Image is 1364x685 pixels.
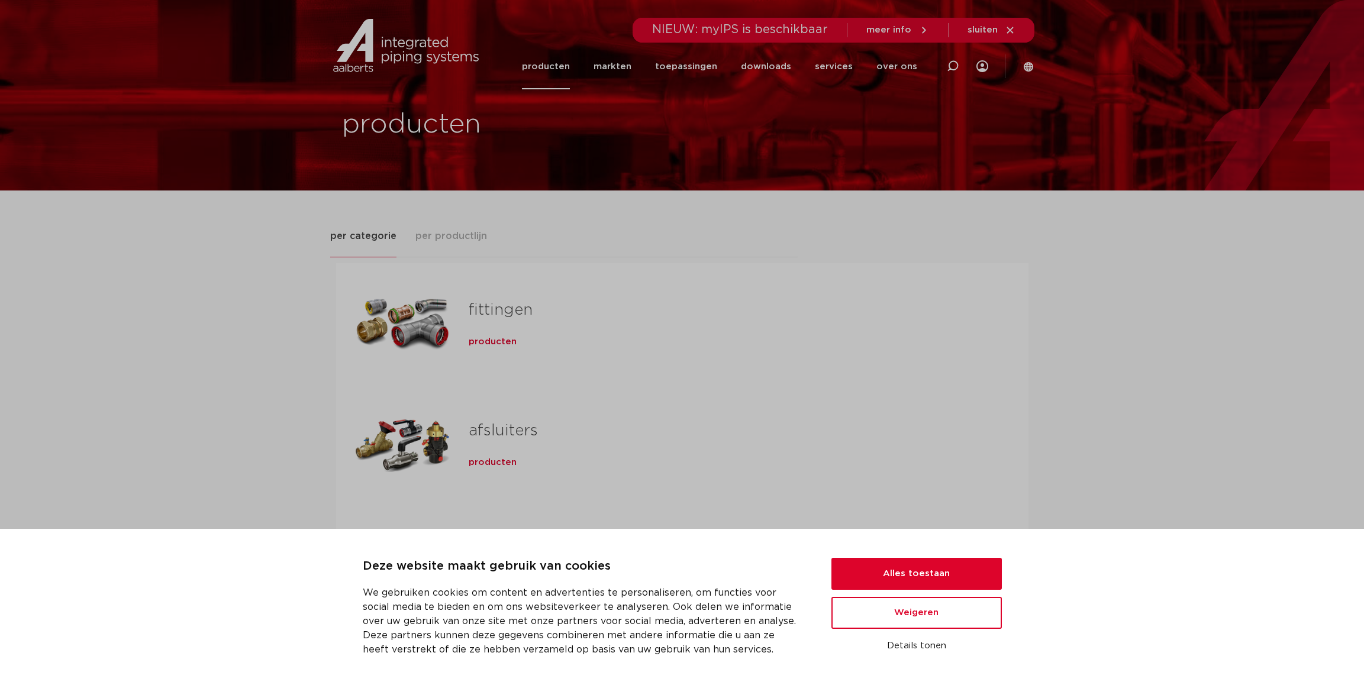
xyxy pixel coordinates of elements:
a: meer info [866,25,929,35]
a: toepassingen [655,44,717,89]
p: We gebruiken cookies om content en advertenties te personaliseren, om functies voor social media ... [363,586,803,657]
span: per productlijn [415,229,487,243]
div: my IPS [976,53,988,79]
span: sluiten [968,25,998,34]
nav: Menu [522,44,917,89]
button: Weigeren [831,597,1002,629]
a: producten [469,457,517,468]
span: per categorie [330,229,396,243]
button: Alles toestaan [831,558,1002,590]
a: services [815,44,853,89]
p: Deze website maakt gebruik van cookies [363,557,803,576]
a: sluiten [968,25,1015,35]
a: downloads [741,44,791,89]
h1: producten [342,106,676,144]
a: afsluiters [469,423,538,438]
button: Details tonen [831,636,1002,656]
span: NIEUW: myIPS is beschikbaar [652,24,828,35]
a: over ons [876,44,917,89]
a: fittingen [469,302,533,318]
span: meer info [866,25,911,34]
a: markten [594,44,631,89]
a: producten [469,336,517,348]
a: producten [522,44,570,89]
